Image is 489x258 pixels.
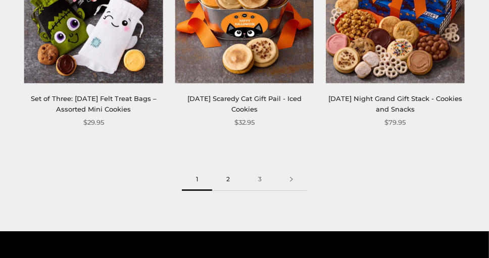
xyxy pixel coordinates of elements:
[187,94,302,113] a: [DATE] Scaredy Cat Gift Pail - Iced Cookies
[212,168,244,191] a: 2
[276,168,307,191] a: Next page
[384,117,406,128] span: $79.95
[83,117,104,128] span: $29.95
[244,168,276,191] a: 3
[182,168,212,191] span: 1
[8,220,105,250] iframe: Sign Up via Text for Offers
[234,117,255,128] span: $32.95
[328,94,462,113] a: [DATE] Night Grand Gift Stack - Cookies and Snacks
[31,94,157,113] a: Set of Three: [DATE] Felt Treat Bags – Assorted Mini Cookies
